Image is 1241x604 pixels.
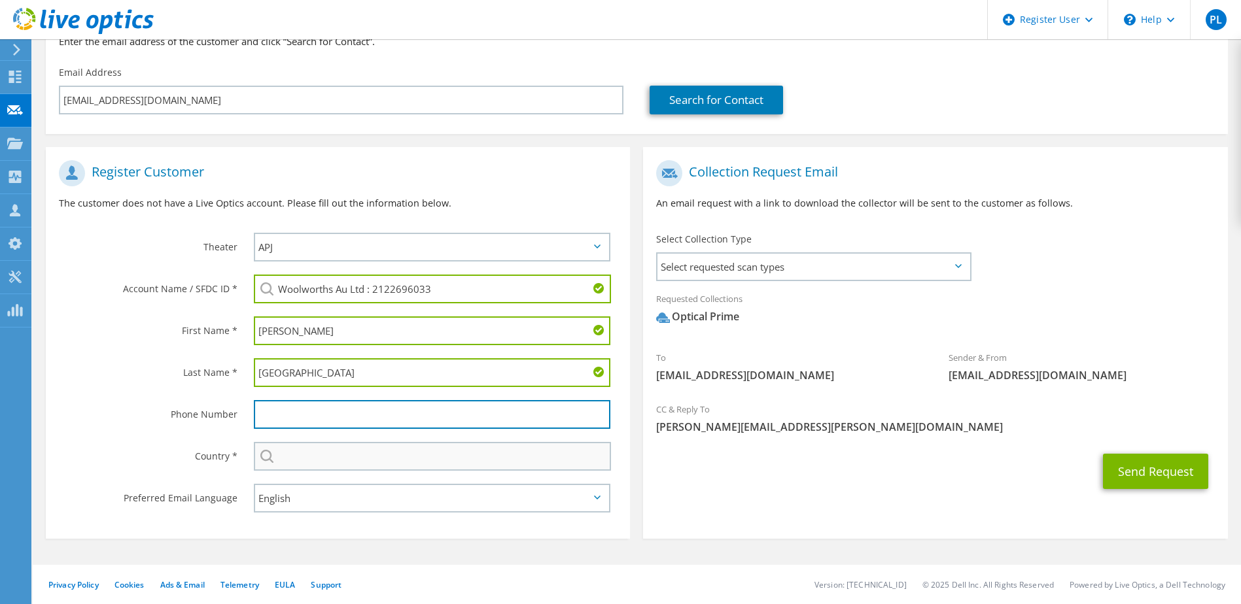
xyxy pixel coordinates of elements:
[48,579,99,590] a: Privacy Policy
[220,579,259,590] a: Telemetry
[656,368,922,382] span: [EMAIL_ADDRESS][DOMAIN_NAME]
[656,420,1214,434] span: [PERSON_NAME][EMAIL_ADDRESS][PERSON_NAME][DOMAIN_NAME]
[59,442,237,463] label: Country *
[59,66,122,79] label: Email Address
[114,579,145,590] a: Cookies
[935,344,1228,389] div: Sender & From
[643,344,935,389] div: To
[59,316,237,337] label: First Name *
[59,233,237,254] label: Theater
[656,196,1214,210] p: An email request with a link to download the collector will be sent to the customer as follows.
[59,275,237,295] label: Account Name / SFDC ID *
[650,86,783,114] a: Search for Contact
[311,579,341,590] a: Support
[657,254,969,280] span: Select requested scan types
[1206,9,1227,30] span: PL
[949,368,1215,382] span: [EMAIL_ADDRESS][DOMAIN_NAME]
[643,285,1227,337] div: Requested Collections
[59,160,610,186] h1: Register Customer
[59,34,1215,48] h3: Enter the email address of the customer and click “Search for Contact”.
[1124,14,1136,25] svg: \n
[922,579,1054,590] li: © 2025 Dell Inc. All Rights Reserved
[59,196,617,210] p: The customer does not have a Live Optics account. Please fill out the information below.
[59,400,237,421] label: Phone Number
[814,579,907,590] li: Version: [TECHNICAL_ID]
[656,160,1208,186] h1: Collection Request Email
[1103,454,1208,489] button: Send Request
[643,395,1227,441] div: CC & Reply To
[656,233,752,246] label: Select Collection Type
[275,579,295,590] a: EULA
[1070,579,1225,590] li: Powered by Live Optics, a Dell Technology
[160,579,205,590] a: Ads & Email
[656,309,739,324] div: Optical Prime
[59,358,237,379] label: Last Name *
[59,484,237,505] label: Preferred Email Language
